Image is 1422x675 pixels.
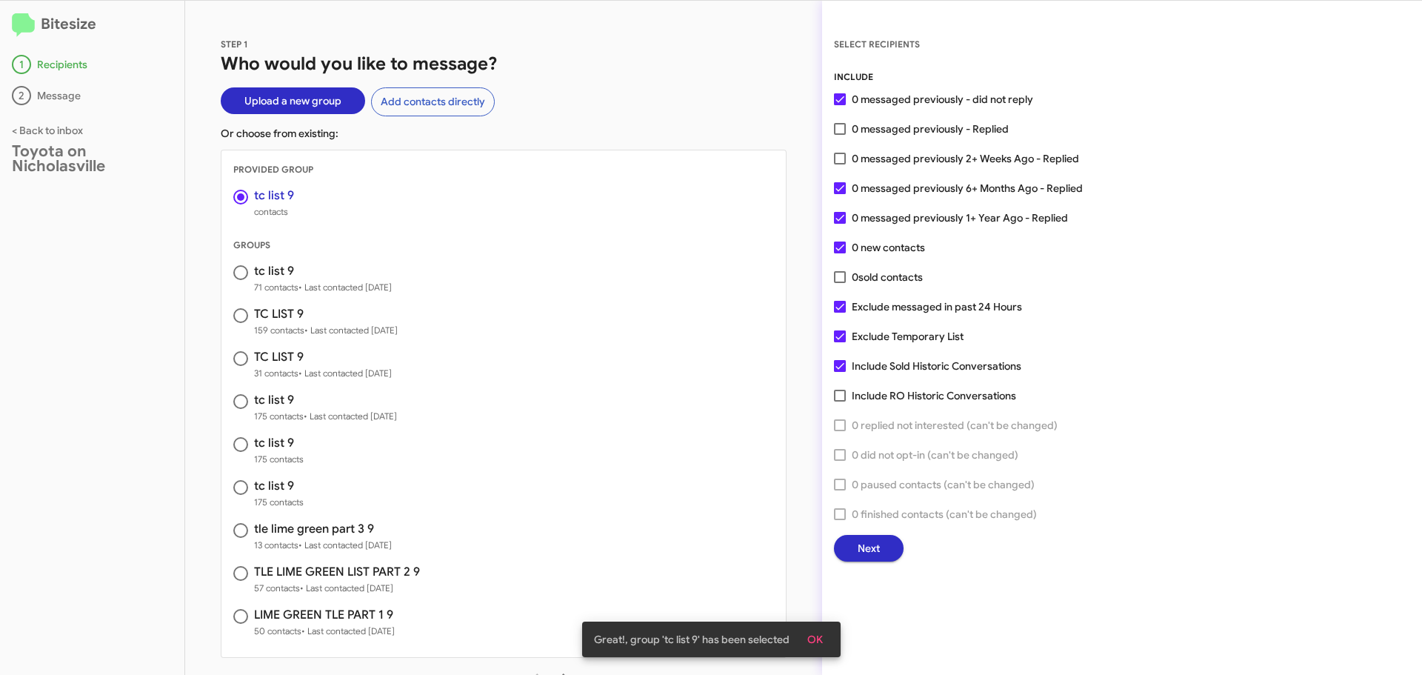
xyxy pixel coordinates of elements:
span: • Last contacted [DATE] [301,625,395,636]
h3: TC LIST 9 [254,351,392,363]
div: Toyota on Nicholasville [12,144,173,173]
span: 13 contacts [254,538,392,553]
span: sold contacts [858,270,923,284]
span: 0 finished contacts (can't be changed) [852,505,1037,523]
span: SELECT RECIPIENTS [834,39,920,50]
span: 175 contacts [254,452,304,467]
button: OK [795,626,835,653]
h3: TLE LIME GREEN LIST PART 2 9 [254,566,420,578]
a: < Back to inbox [12,124,83,137]
span: 0 messaged previously - did not reply [852,90,1033,108]
span: 71 contacts [254,280,392,295]
span: Exclude messaged in past 24 Hours [852,298,1022,316]
span: 57 contacts [254,581,420,596]
h3: tc list 9 [254,265,392,277]
span: Great!, group 'tc list 9' has been selected [594,632,790,647]
span: 0 paused contacts (can't be changed) [852,476,1035,493]
div: 2 [12,86,31,105]
span: STEP 1 [221,39,248,50]
span: contacts [254,205,294,219]
span: 0 messaged previously - Replied [852,120,1009,138]
h3: tc list 9 [254,480,304,492]
span: OK [807,626,823,653]
h3: LIME GREEN TLE PART 1 9 [254,609,395,621]
span: • Last contacted [DATE] [304,325,398,336]
span: 175 contacts [254,409,397,424]
h3: tc list 9 [254,394,397,406]
span: 159 contacts [254,323,398,338]
span: Exclude Temporary List [852,327,964,345]
span: • Last contacted [DATE] [304,410,397,422]
span: 175 contacts [254,495,304,510]
span: 0 messaged previously 1+ Year Ago - Replied [852,209,1068,227]
div: GROUPS [221,238,786,253]
div: PROVIDED GROUP [221,162,786,177]
p: Or choose from existing: [221,126,787,141]
span: Include Sold Historic Conversations [852,357,1021,375]
h1: Who would you like to message? [221,52,787,76]
span: Upload a new group [244,87,341,114]
img: logo-minimal.svg [12,13,35,37]
span: • Last contacted [DATE] [298,282,392,293]
span: 0 did not opt-in (can't be changed) [852,446,1018,464]
span: 0 replied not interested (can't be changed) [852,416,1058,434]
h3: tle lime green part 3 9 [254,523,392,535]
span: 0 messaged previously 2+ Weeks Ago - Replied [852,150,1079,167]
button: Next [834,535,904,562]
span: Include RO Historic Conversations [852,387,1016,405]
span: 0 [852,268,923,286]
span: • Last contacted [DATE] [298,368,392,379]
div: Recipients [12,55,173,74]
div: Message [12,86,173,105]
h3: tc list 9 [254,190,294,202]
h3: tc list 9 [254,437,304,449]
span: 50 contacts [254,624,395,639]
h2: Bitesize [12,13,173,37]
div: 1 [12,55,31,74]
button: Add contacts directly [371,87,495,116]
span: 0 new contacts [852,239,925,256]
span: Next [858,535,880,562]
span: 0 messaged previously 6+ Months Ago - Replied [852,179,1083,197]
span: • Last contacted [DATE] [300,582,393,593]
span: • Last contacted [DATE] [298,539,392,551]
button: Upload a new group [221,87,365,114]
h3: TC LIST 9 [254,308,398,320]
div: INCLUDE [834,70,1410,84]
span: 31 contacts [254,366,392,381]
